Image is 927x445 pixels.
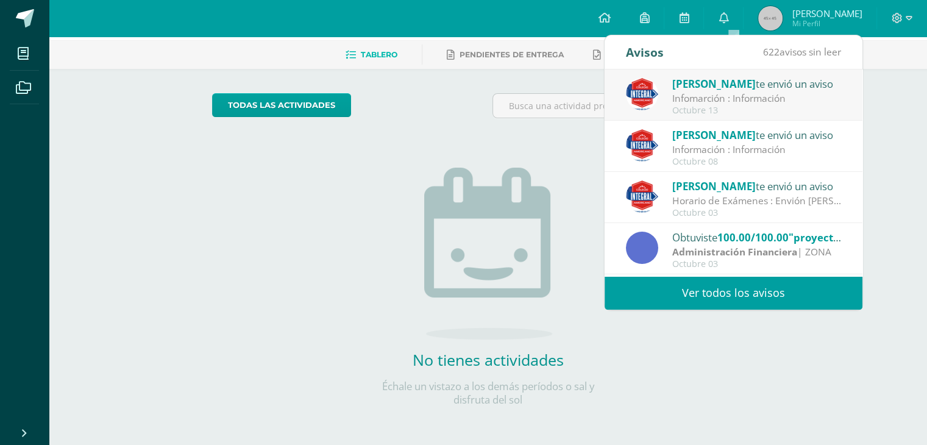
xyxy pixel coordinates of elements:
[626,78,658,110] img: e662a9b382d8af80a146c63e83b9426b.png
[672,76,842,91] div: te envió un aviso
[672,178,842,194] div: te envió un aviso
[672,91,842,105] div: Infomarción : Información
[626,35,664,69] div: Avisos
[672,229,842,245] div: Obtuviste en
[792,7,862,20] span: [PERSON_NAME]
[672,245,797,258] strong: Administración Financiera
[672,143,842,157] div: Información : Información
[447,45,564,65] a: Pendientes de entrega
[672,157,842,167] div: Octubre 08
[212,93,351,117] a: todas las Actividades
[346,45,397,65] a: Tablero
[763,45,780,59] span: 622
[672,259,842,269] div: Octubre 03
[460,50,564,59] span: Pendientes de entrega
[672,127,842,143] div: te envió un aviso
[672,179,756,193] span: [PERSON_NAME]
[605,276,862,310] a: Ver todos los avisos
[672,194,842,208] div: Horario de Exámenes : Envión Horario de exámenes de la 4ta Unidad Junto con un Pre-Examen, en don...
[672,128,756,142] span: [PERSON_NAME]
[792,18,862,29] span: Mi Perfil
[672,245,842,259] div: | ZONA
[758,6,783,30] img: 45x45
[672,208,842,218] div: Octubre 03
[763,45,841,59] span: avisos sin leer
[672,105,842,116] div: Octubre 13
[366,349,610,370] h2: No tienes actividades
[626,129,658,162] img: e662a9b382d8af80a146c63e83b9426b.png
[789,230,853,244] span: "proyecto 2"
[626,180,658,213] img: e662a9b382d8af80a146c63e83b9426b.png
[366,380,610,407] p: Échale un vistazo a los demás períodos o sal y disfruta del sol
[672,77,756,91] span: [PERSON_NAME]
[493,94,763,118] input: Busca una actividad próxima aquí...
[593,45,660,65] a: Entregadas
[717,230,789,244] span: 100.00/100.00
[361,50,397,59] span: Tablero
[424,168,552,340] img: no_activities.png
